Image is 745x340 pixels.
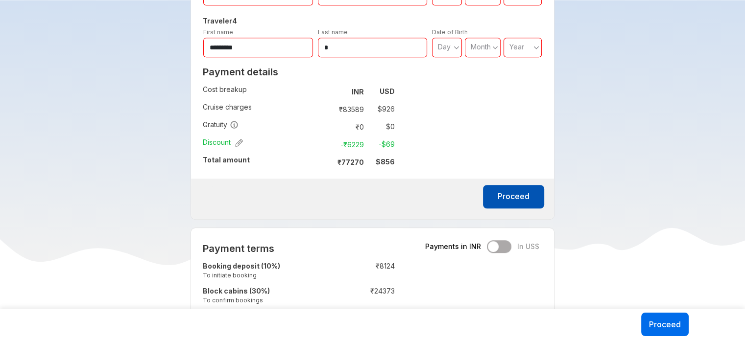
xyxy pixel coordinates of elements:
[438,43,451,51] span: Day
[322,136,327,153] td: :
[425,242,481,251] span: Payments in INR
[203,120,239,130] span: Gratuity
[322,153,327,171] td: :
[203,156,250,164] strong: Total amount
[376,158,395,166] strong: $ 856
[322,83,327,100] td: :
[509,43,524,51] span: Year
[327,120,368,134] td: ₹ 0
[454,43,459,52] svg: angle down
[336,259,395,284] td: ₹ 8124
[327,102,368,116] td: ₹ 83589
[203,137,243,147] span: Discount
[368,137,395,151] td: -$ 69
[203,243,395,254] h2: Payment terms
[203,296,332,304] small: To confirm bookings
[322,118,327,136] td: :
[201,15,544,27] h5: Traveler 4
[327,137,368,151] td: -₹ 6229
[492,43,498,52] svg: angle down
[203,287,270,295] strong: Block cabins (30%)
[380,87,395,95] strong: USD
[203,83,322,100] td: Cost breakup
[533,43,539,52] svg: angle down
[203,271,332,279] small: To initiate booking
[471,43,491,51] span: Month
[332,284,336,309] td: :
[352,88,364,96] strong: INR
[203,66,395,78] h2: Payment details
[641,313,689,336] button: Proceed
[368,102,395,116] td: $ 926
[318,28,348,36] label: Last name
[517,242,539,251] span: In US$
[432,28,468,36] label: Date of Birth
[203,262,280,270] strong: Booking deposit (10%)
[203,28,233,36] label: First name
[322,100,327,118] td: :
[332,259,336,284] td: :
[368,120,395,134] td: $ 0
[337,158,364,166] strong: ₹ 77270
[336,284,395,309] td: ₹ 24373
[483,185,544,208] button: Proceed
[203,100,322,118] td: Cruise charges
